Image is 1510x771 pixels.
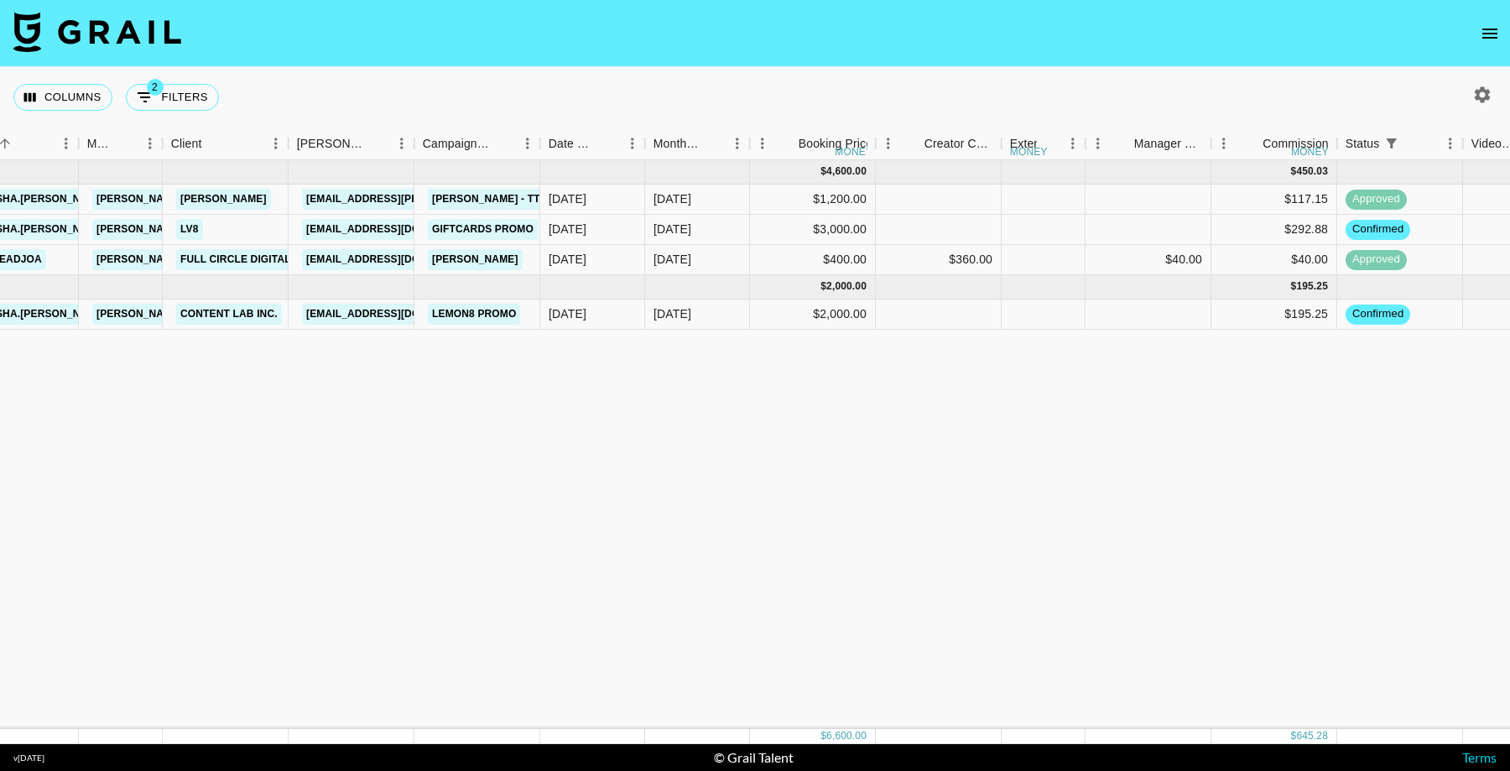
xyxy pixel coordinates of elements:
[1060,131,1086,156] button: Menu
[826,729,867,743] div: 6,600.00
[92,249,366,270] a: [PERSON_NAME][EMAIL_ADDRESS][DOMAIN_NAME]
[1438,131,1463,156] button: Menu
[549,190,586,207] div: 22/06/2025
[389,131,414,156] button: Menu
[302,304,490,325] a: [EMAIL_ADDRESS][DOMAIN_NAME]
[750,215,876,245] div: $3,000.00
[92,189,366,210] a: [PERSON_NAME][EMAIL_ADDRESS][DOMAIN_NAME]
[428,249,523,270] a: [PERSON_NAME]
[901,132,924,155] button: Sort
[750,245,876,275] div: $400.00
[428,189,567,210] a: [PERSON_NAME] - TT + IG
[428,219,538,240] a: Giftcards Promo
[1111,132,1134,155] button: Sort
[366,132,389,155] button: Sort
[799,128,872,160] div: Booking Price
[949,251,992,268] div: $360.00
[423,128,492,160] div: Campaign (Type)
[1379,132,1403,155] div: 1 active filter
[92,304,366,325] a: [PERSON_NAME][EMAIL_ADDRESS][DOMAIN_NAME]
[297,128,366,160] div: [PERSON_NAME]
[653,305,691,322] div: Sep '25
[1346,252,1407,268] span: approved
[876,128,1002,160] div: Creator Commmission Override
[54,131,79,156] button: Menu
[492,132,515,155] button: Sort
[263,131,289,156] button: Menu
[826,279,867,294] div: 2,000.00
[820,279,826,294] div: $
[176,249,295,270] a: Full Circle Digital
[1379,132,1403,155] button: Show filters
[13,84,112,111] button: Select columns
[201,132,225,155] button: Sort
[1346,306,1410,322] span: confirmed
[1086,131,1111,156] button: Menu
[163,128,289,160] div: Client
[620,131,645,156] button: Menu
[1291,147,1329,157] div: money
[13,12,181,52] img: Grail Talent
[1346,128,1380,160] div: Status
[820,729,826,743] div: $
[1296,279,1328,294] div: 195.25
[176,304,282,325] a: Content Lab Inc.
[549,251,586,268] div: 13/08/2025
[750,131,775,156] button: Menu
[820,164,826,179] div: $
[114,132,138,155] button: Sort
[725,131,750,156] button: Menu
[92,219,366,240] a: [PERSON_NAME][EMAIL_ADDRESS][DOMAIN_NAME]
[302,219,490,240] a: [EMAIL_ADDRESS][DOMAIN_NAME]
[653,221,691,237] div: Aug '25
[1086,128,1211,160] div: Manager Commmission Override
[645,128,750,160] div: Month Due
[302,189,575,210] a: [EMAIL_ADDRESS][PERSON_NAME][DOMAIN_NAME]
[549,221,586,237] div: 13/08/2025
[176,189,271,210] a: [PERSON_NAME]
[1346,221,1410,237] span: confirmed
[549,305,586,322] div: 28/07/2025
[1010,147,1048,157] div: money
[1296,729,1328,743] div: 645.28
[1337,128,1463,160] div: Status
[1165,251,1202,268] div: $40.00
[1211,185,1337,215] div: $117.15
[1473,17,1507,50] button: open drawer
[414,128,540,160] div: Campaign (Type)
[302,249,490,270] a: [EMAIL_ADDRESS][DOMAIN_NAME]
[714,749,794,766] div: © Grail Talent
[87,128,114,160] div: Manager
[1296,164,1328,179] div: 450.03
[775,132,799,155] button: Sort
[79,128,163,160] div: Manager
[653,128,701,160] div: Month Due
[540,128,645,160] div: Date Created
[1403,132,1426,155] button: Sort
[1291,164,1297,179] div: $
[653,190,691,207] div: Aug '25
[515,131,540,156] button: Menu
[1211,300,1337,330] div: $195.25
[13,753,44,763] div: v [DATE]
[138,131,163,156] button: Menu
[1239,132,1263,155] button: Sort
[1211,131,1237,156] button: Menu
[750,300,876,330] div: $2,000.00
[1263,128,1329,160] div: Commission
[126,84,219,111] button: Show filters
[596,132,620,155] button: Sort
[701,132,725,155] button: Sort
[289,128,414,160] div: Booker
[176,219,203,240] a: LV8
[653,251,691,268] div: Aug '25
[826,164,867,179] div: 4,600.00
[835,147,872,157] div: money
[1134,128,1203,160] div: Manager Commmission Override
[1037,132,1060,155] button: Sort
[549,128,596,160] div: Date Created
[147,79,164,96] span: 2
[1211,245,1337,275] div: $40.00
[1346,191,1407,207] span: approved
[171,128,202,160] div: Client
